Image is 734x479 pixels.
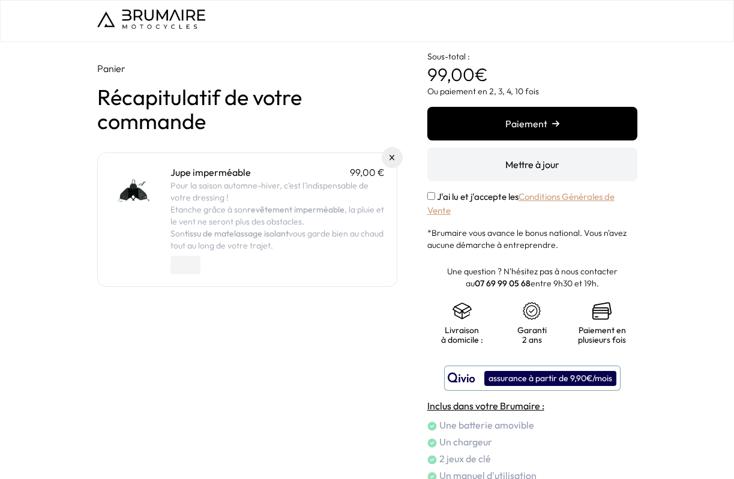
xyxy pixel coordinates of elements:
button: Paiement [427,107,637,140]
img: Supprimer du panier [390,155,395,160]
p: Pour la saison automne-hiver, c’est l’indispensable de votre dressing ! [170,179,385,203]
img: logo qivio [448,371,475,385]
label: J'ai lu et j'accepte les [427,191,615,216]
img: Jupe imperméable [110,165,161,216]
button: assurance à partir de 9,90€/mois [444,366,621,391]
span: Sous-total : [427,51,470,62]
div: assurance à partir de 9,90€/mois [484,371,616,386]
a: 07 69 99 05 68 [475,278,531,289]
p: Garanti 2 ans [509,325,555,345]
p: Panier [97,61,397,76]
img: credit-cards.png [592,301,612,321]
p: Livraison à domicile : [439,325,486,345]
img: right-arrow.png [552,120,559,127]
img: check.png [427,421,437,431]
a: Jupe imperméable [170,166,251,178]
p: Son vous garde bien au chaud tout au long de votre trajet. [170,227,385,252]
img: shipping.png [453,301,472,321]
img: check.png [427,438,437,448]
p: 99,00 € [350,165,385,179]
p: € [427,42,637,85]
img: check.png [427,455,437,465]
h4: Inclus dans votre Brumaire : [427,399,637,413]
p: Ou paiement en 2, 3, 4, 10 fois [427,85,637,97]
p: Paiement en plusieurs fois [578,325,626,345]
li: Une batterie amovible [427,418,637,432]
h1: Récapitulatif de votre commande [97,85,397,133]
li: Un chargeur [427,435,637,449]
p: Etanche grâce à son , la pluie et le vent ne seront plus des obstacles. [170,203,385,227]
img: certificat-de-garantie.png [522,301,541,321]
strong: revêtement imperméable [247,204,344,215]
button: Mettre à jour [427,148,637,181]
span: 99,00 [427,63,475,86]
p: *Brumaire vous avance le bonus national. Vous n'avez aucune démarche à entreprendre. [427,227,637,251]
li: 2 jeux de clé [427,451,637,466]
img: Logo de Brumaire [97,10,205,29]
strong: tissu de matelassage isolant [185,228,289,239]
a: Conditions Générales de Vente [427,191,615,216]
p: Une question ? N'hésitez pas à nous contacter au entre 9h30 et 19h. [427,265,637,289]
